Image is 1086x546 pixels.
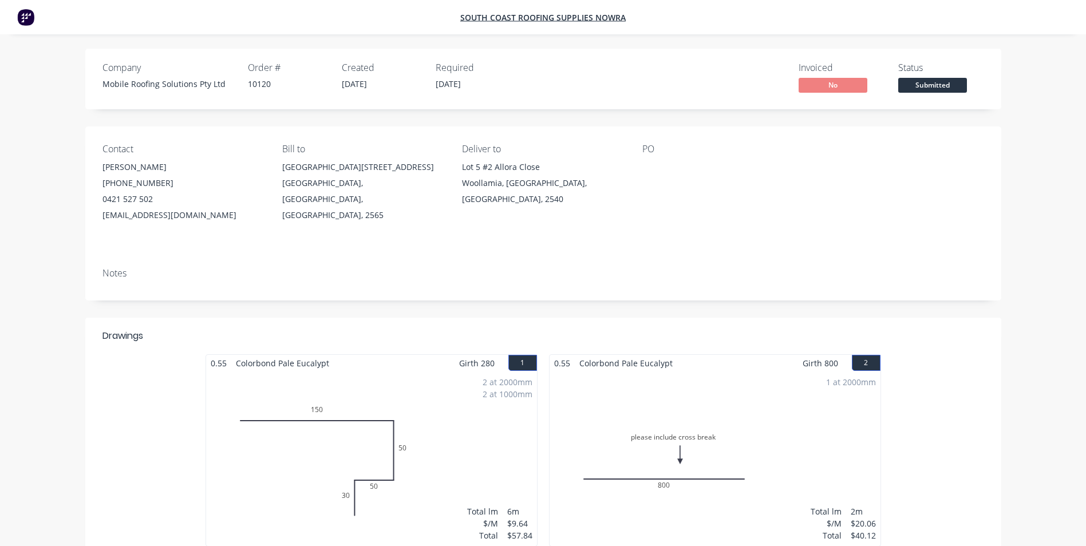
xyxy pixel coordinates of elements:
[102,191,264,207] div: 0421 527 502
[811,529,842,541] div: Total
[248,62,328,73] div: Order #
[799,62,884,73] div: Invoiced
[462,175,623,207] div: Woollamia, [GEOGRAPHIC_DATA], [GEOGRAPHIC_DATA], 2540
[575,355,677,371] span: Colorbond Pale Eucalypt
[550,355,575,371] span: 0.55
[467,529,498,541] div: Total
[852,355,880,371] button: 2
[206,355,231,371] span: 0.55
[282,144,444,155] div: Bill to
[342,78,367,89] span: [DATE]
[467,517,498,529] div: $/M
[811,517,842,529] div: $/M
[342,62,422,73] div: Created
[462,159,623,175] div: Lot 5 #2 Allora Close
[282,175,444,223] div: [GEOGRAPHIC_DATA], [GEOGRAPHIC_DATA], [GEOGRAPHIC_DATA], 2565
[102,159,264,175] div: [PERSON_NAME]
[102,329,143,343] div: Drawings
[462,144,623,155] div: Deliver to
[508,355,537,371] button: 1
[102,268,984,279] div: Notes
[898,62,984,73] div: Status
[467,505,498,517] div: Total lm
[460,12,626,23] a: South Coast Roofing Supplies Nowra
[248,78,328,90] div: 10120
[507,517,532,529] div: $9.64
[811,505,842,517] div: Total lm
[483,388,532,400] div: 2 at 1000mm
[102,62,234,73] div: Company
[102,144,264,155] div: Contact
[550,371,880,546] div: please include cross break8001 at 2000mmTotal lm$/MTotal2m$20.06$40.12
[851,517,876,529] div: $20.06
[102,78,234,90] div: Mobile Roofing Solutions Pty Ltd
[483,376,532,388] div: 2 at 2000mm
[17,9,34,26] img: Factory
[462,159,623,207] div: Lot 5 #2 Allora CloseWoollamia, [GEOGRAPHIC_DATA], [GEOGRAPHIC_DATA], 2540
[102,207,264,223] div: [EMAIL_ADDRESS][DOMAIN_NAME]
[799,78,867,92] span: No
[206,371,537,546] div: 01505050302 at 2000mm2 at 1000mmTotal lm$/MTotal6m$9.64$57.84
[851,505,876,517] div: 2m
[826,376,876,388] div: 1 at 2000mm
[803,355,838,371] span: Girth 800
[102,175,264,191] div: [PHONE_NUMBER]
[282,159,444,223] div: [GEOGRAPHIC_DATA][STREET_ADDRESS][GEOGRAPHIC_DATA], [GEOGRAPHIC_DATA], [GEOGRAPHIC_DATA], 2565
[642,144,804,155] div: PO
[282,159,444,175] div: [GEOGRAPHIC_DATA][STREET_ADDRESS]
[851,529,876,541] div: $40.12
[436,78,461,89] span: [DATE]
[507,505,532,517] div: 6m
[459,355,495,371] span: Girth 280
[507,529,532,541] div: $57.84
[231,355,334,371] span: Colorbond Pale Eucalypt
[898,78,967,92] span: Submitted
[102,159,264,223] div: [PERSON_NAME][PHONE_NUMBER]0421 527 502[EMAIL_ADDRESS][DOMAIN_NAME]
[436,62,516,73] div: Required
